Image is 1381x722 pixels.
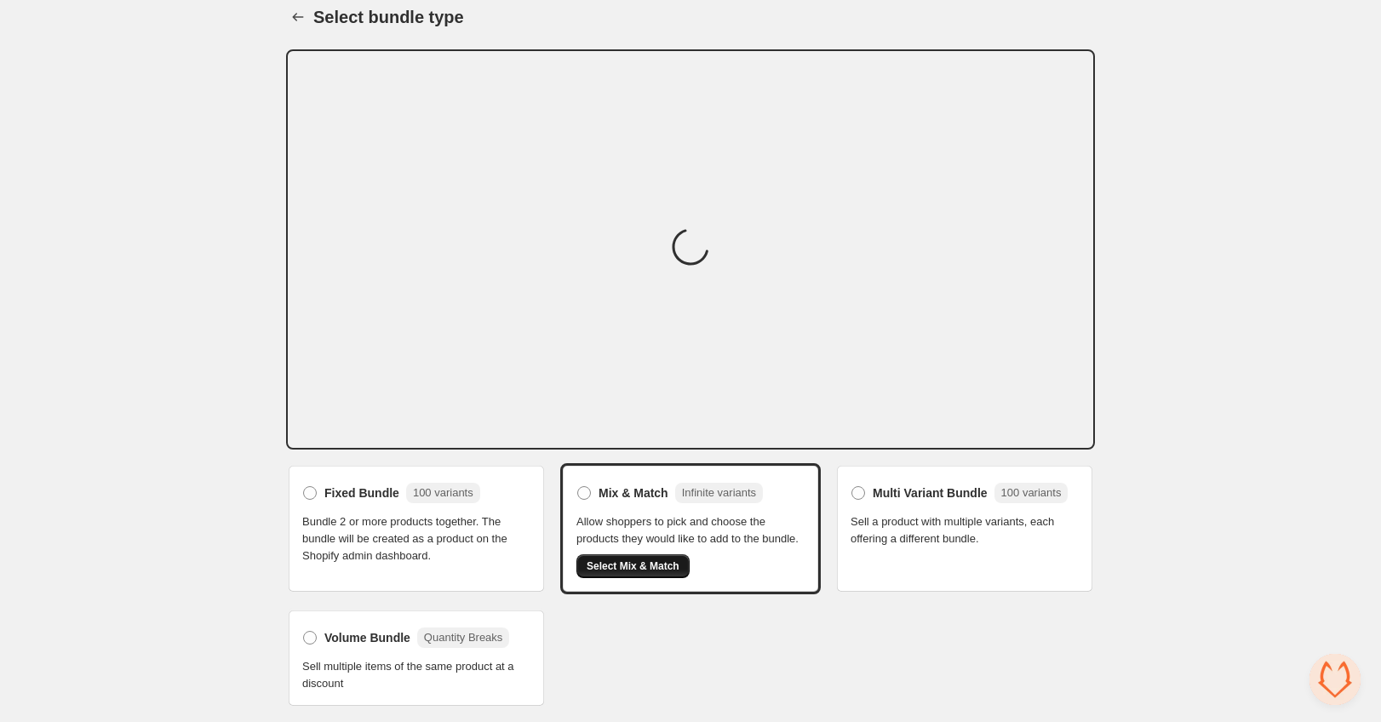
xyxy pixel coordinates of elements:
[424,631,503,644] span: Quantity Breaks
[313,7,464,27] h1: Select bundle type
[1309,654,1361,705] div: Open chat
[286,5,310,29] button: Back
[413,486,473,499] span: 100 variants
[599,484,668,501] span: Mix & Match
[576,513,805,547] span: Allow shoppers to pick and choose the products they would like to add to the bundle.
[324,629,410,646] span: Volume Bundle
[302,658,530,692] span: Sell multiple items of the same product at a discount
[873,484,988,501] span: Multi Variant Bundle
[324,484,399,501] span: Fixed Bundle
[576,554,690,578] button: Select Mix & Match
[851,513,1079,547] span: Sell a product with multiple variants, each offering a different bundle.
[682,486,756,499] span: Infinite variants
[302,513,530,564] span: Bundle 2 or more products together. The bundle will be created as a product on the Shopify admin ...
[587,559,679,573] span: Select Mix & Match
[1001,486,1062,499] span: 100 variants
